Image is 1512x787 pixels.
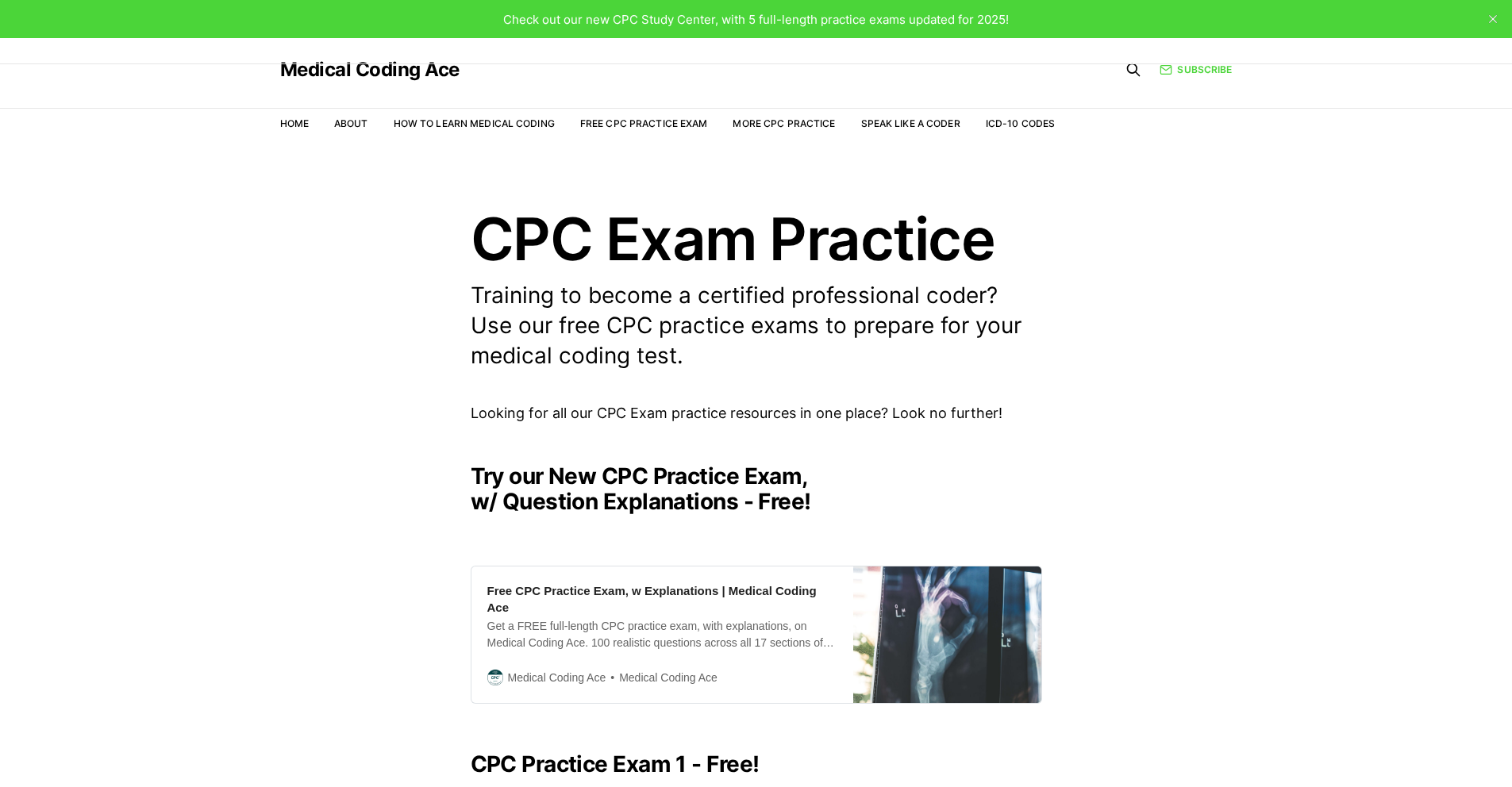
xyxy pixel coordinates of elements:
[280,60,460,79] a: Medical Coding Ace
[487,582,837,616] div: Free CPC Practice Exam, w Explanations | Medical Coding Ace
[580,117,708,129] a: Free CPC Practice Exam
[471,566,1042,704] a: Free CPC Practice Exam, w Explanations | Medical Coding AceGet a FREE full-length CPC practice ex...
[733,117,835,129] a: More CPC Practice
[394,117,555,129] a: How to Learn Medical Coding
[487,618,837,651] div: Get a FREE full-length CPC practice exam, with explanations, on Medical Coding Ace. 100 realistic...
[471,209,1042,268] h1: CPC Exam Practice
[334,117,368,129] a: About
[1248,709,1512,787] iframe: portal-trigger
[471,402,1042,425] p: Looking for all our CPC Exam practice resources in one place? Look no further!
[508,669,606,686] span: Medical Coding Ace
[861,117,960,129] a: Speak Like a Coder
[280,117,309,129] a: Home
[471,463,1042,514] h2: Try our New CPC Practice Exam, w/ Question Explanations - Free!
[1160,62,1232,77] a: Subscribe
[986,117,1055,129] a: ICD-10 Codes
[471,751,1042,777] h2: CPC Practice Exam 1 - Free!
[606,669,718,687] span: Medical Coding Ace
[1480,6,1506,32] button: close
[471,281,1042,370] p: Training to become a certified professional coder? Use our free CPC practice exams to prepare for...
[503,12,1009,27] span: Check out our new CPC Study Center, with 5 full-length practice exams updated for 2025!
